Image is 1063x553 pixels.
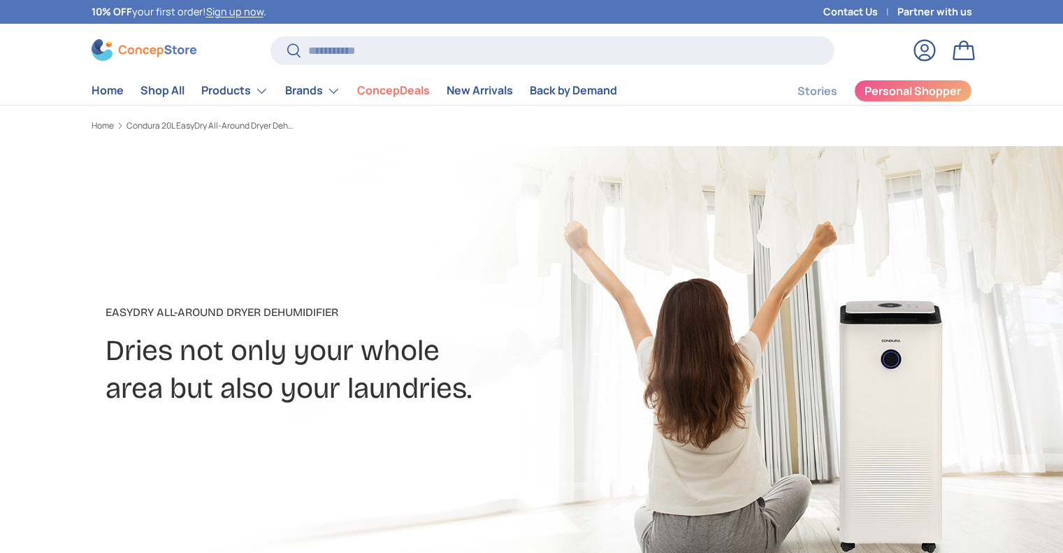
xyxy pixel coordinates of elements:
a: Personal Shopper [854,80,972,102]
a: Contact Us [823,4,897,20]
a: Stories [797,78,837,105]
p: your first order! . [92,4,266,20]
a: Sign up now [206,5,263,18]
nav: Breadcrumbs [92,120,558,132]
summary: Brands [277,77,349,105]
a: Brands [285,77,340,105]
span: Personal Shopper [865,85,961,96]
a: ConcepDeals [357,77,430,104]
a: New Arrivals [447,77,513,104]
p: EasyDry All-Around Dryer Dehumidifier [106,304,642,321]
a: Partner with us [897,4,972,20]
a: Products [201,77,268,105]
h2: Dries not only your whole area but also your laundries. [106,332,642,407]
a: Condura 20L EasyDry All-Around Dryer Dehumidifier [126,122,294,130]
nav: Secondary [764,77,972,105]
img: ConcepStore [92,39,196,61]
a: Shop All [140,77,185,104]
a: Home [92,122,114,130]
summary: Products [193,77,277,105]
nav: Primary [92,77,617,105]
a: Home [92,77,124,104]
strong: 10% OFF [92,5,132,18]
a: Back by Demand [530,77,617,104]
